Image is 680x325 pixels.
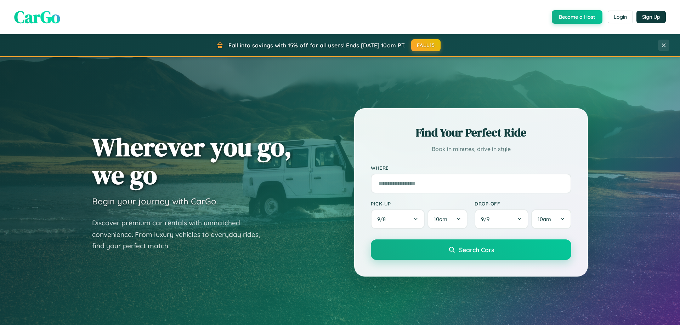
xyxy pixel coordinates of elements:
[475,201,571,207] label: Drop-off
[371,125,571,140] h2: Find Your Perfect Ride
[434,216,447,222] span: 10am
[371,165,571,171] label: Where
[636,11,666,23] button: Sign Up
[481,216,493,222] span: 9 / 9
[92,217,269,252] p: Discover premium car rentals with unmatched convenience. From luxury vehicles to everyday rides, ...
[371,239,571,260] button: Search Cars
[371,144,571,154] p: Book in minutes, drive in style
[531,209,571,229] button: 10am
[538,216,551,222] span: 10am
[427,209,467,229] button: 10am
[14,5,60,29] span: CarGo
[475,209,528,229] button: 9/9
[459,246,494,254] span: Search Cars
[371,209,425,229] button: 9/8
[552,10,602,24] button: Become a Host
[228,42,406,49] span: Fall into savings with 15% off for all users! Ends [DATE] 10am PT.
[411,39,441,51] button: FALL15
[371,201,467,207] label: Pick-up
[92,196,216,207] h3: Begin your journey with CarGo
[377,216,389,222] span: 9 / 8
[92,133,292,189] h1: Wherever you go, we go
[608,11,633,23] button: Login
